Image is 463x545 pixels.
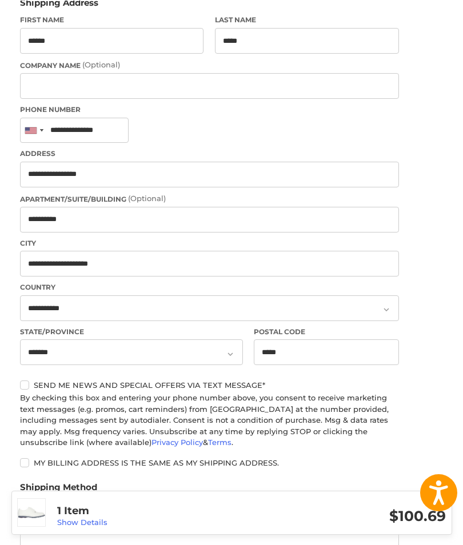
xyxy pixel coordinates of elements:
[20,480,97,499] legend: Shipping Method
[20,59,399,70] label: Company Name
[57,504,252,517] h3: 1 Item
[21,118,47,142] div: United States: +1
[20,104,399,114] label: Phone Number
[82,59,120,69] small: (Optional)
[20,282,399,292] label: Country
[20,380,399,389] label: Send me news and special offers via text message*
[254,326,399,336] label: Postal Code
[215,14,399,25] label: Last Name
[128,193,166,202] small: (Optional)
[20,238,399,248] label: City
[20,326,243,336] label: State/Province
[20,14,204,25] label: First Name
[20,392,399,448] div: By checking this box and entering your phone number above, you consent to receive marketing text ...
[20,193,399,204] label: Apartment/Suite/Building
[18,498,45,526] img: G/Fore Womens Collection Gallivanter Golf Shoes Snow
[151,437,203,446] a: Privacy Policy
[20,148,399,158] label: Address
[369,514,463,545] iframe: Google Customer Reviews
[57,517,107,526] a: Show Details
[20,458,399,467] label: My billing address is the same as my shipping address.
[208,437,231,446] a: Terms
[252,507,446,524] h3: $100.69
